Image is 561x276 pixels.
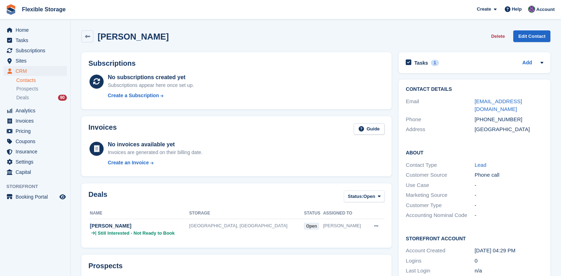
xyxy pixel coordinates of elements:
[406,161,474,169] div: Contact Type
[4,147,67,157] a: menu
[475,98,522,112] a: [EMAIL_ADDRESS][DOMAIN_NAME]
[16,94,29,101] span: Deals
[512,6,522,13] span: Help
[4,35,67,45] a: menu
[513,30,550,42] a: Edit Contact
[475,116,543,124] div: [PHONE_NUMBER]
[88,262,123,270] h2: Prospects
[16,116,58,126] span: Invoices
[98,32,169,41] h2: [PERSON_NAME]
[406,149,543,156] h2: About
[16,46,58,55] span: Subscriptions
[406,257,474,265] div: Logins
[16,136,58,146] span: Coupons
[475,211,543,219] div: -
[304,208,323,219] th: Status
[4,25,67,35] a: menu
[189,222,304,229] div: [GEOGRAPHIC_DATA], [GEOGRAPHIC_DATA]
[488,30,508,42] button: Delete
[16,157,58,167] span: Settings
[58,95,67,101] div: 90
[522,59,532,67] a: Add
[108,149,203,156] div: Invoices are generated on their billing date.
[16,147,58,157] span: Insurance
[108,159,149,166] div: Create an Invoice
[406,181,474,189] div: Use Case
[406,87,543,92] h2: Contact Details
[406,235,543,242] h2: Storefront Account
[88,123,117,135] h2: Invoices
[406,201,474,210] div: Customer Type
[58,193,67,201] a: Preview store
[414,60,428,66] h2: Tasks
[475,171,543,179] div: Phone call
[19,4,69,15] a: Flexible Storage
[88,208,189,219] th: Name
[4,66,67,76] a: menu
[16,35,58,45] span: Tasks
[95,230,96,237] span: |
[477,6,491,13] span: Create
[98,230,174,237] span: Still Interested - Not Ready to Book
[16,86,38,92] span: Prospects
[406,211,474,219] div: Accounting Nominal Code
[16,94,67,101] a: Deals 90
[88,190,107,204] h2: Deals
[528,6,535,13] img: Daniel Douglas
[475,162,486,168] a: Lead
[406,267,474,275] div: Last Login
[16,167,58,177] span: Capital
[536,6,555,13] span: Account
[90,222,189,230] div: [PERSON_NAME]
[16,192,58,202] span: Booking Portal
[344,190,384,202] button: Status: Open
[4,56,67,66] a: menu
[108,159,203,166] a: Create an Invoice
[475,257,543,265] div: 0
[16,56,58,66] span: Sites
[16,77,67,84] a: Contacts
[108,82,194,89] div: Subscriptions appear here once set up.
[189,208,304,219] th: Storage
[475,267,543,275] div: n/a
[354,123,385,135] a: Guide
[16,106,58,116] span: Analytics
[108,73,194,82] div: No subscriptions created yet
[16,85,67,93] a: Prospects
[406,247,474,255] div: Account Created
[108,92,159,99] div: Create a Subscription
[16,66,58,76] span: CRM
[363,193,375,200] span: Open
[475,125,543,134] div: [GEOGRAPHIC_DATA]
[475,201,543,210] div: -
[406,125,474,134] div: Address
[406,116,474,124] div: Phone
[4,167,67,177] a: menu
[475,247,543,255] div: [DATE] 04:29 PM
[4,126,67,136] a: menu
[4,116,67,126] a: menu
[4,157,67,167] a: menu
[304,223,319,230] span: open
[6,183,70,190] span: Storefront
[406,98,474,113] div: Email
[323,222,367,229] div: [PERSON_NAME]
[16,126,58,136] span: Pricing
[431,60,439,66] div: 1
[406,191,474,199] div: Marketing Source
[108,140,203,149] div: No invoices available yet
[4,106,67,116] a: menu
[348,193,363,200] span: Status:
[4,192,67,202] a: menu
[475,191,543,199] div: -
[4,46,67,55] a: menu
[475,181,543,189] div: -
[4,136,67,146] a: menu
[88,59,384,67] h2: Subscriptions
[16,25,58,35] span: Home
[108,92,194,99] a: Create a Subscription
[6,4,16,15] img: stora-icon-8386f47178a22dfd0bd8f6a31ec36ba5ce8667c1dd55bd0f319d3a0aa187defe.svg
[406,171,474,179] div: Customer Source
[323,208,367,219] th: Assigned to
